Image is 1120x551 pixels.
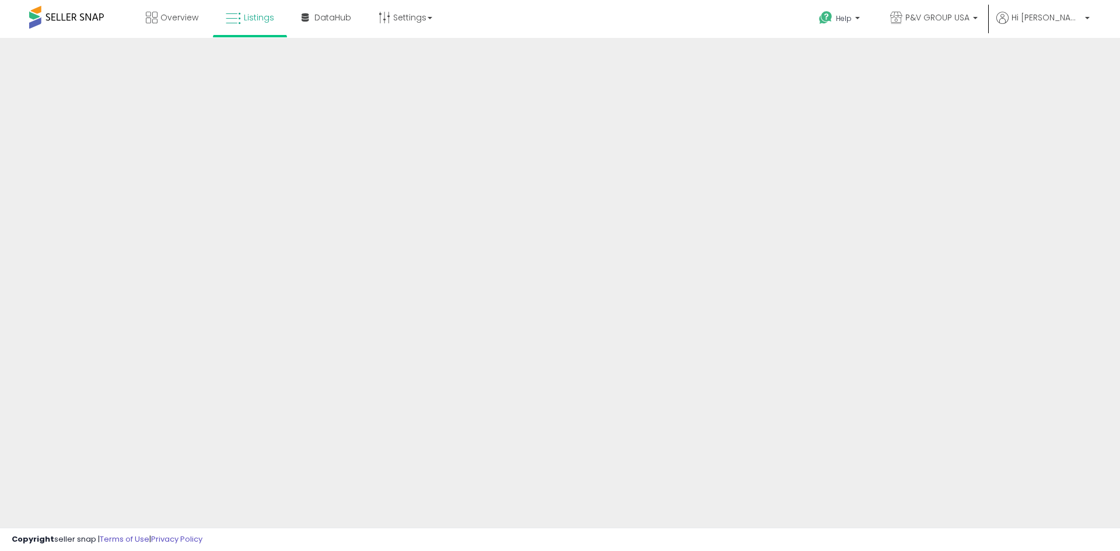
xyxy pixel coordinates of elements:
span: P&V GROUP USA [905,12,970,23]
a: Hi [PERSON_NAME] [996,12,1090,38]
span: DataHub [314,12,351,23]
a: Help [810,2,871,38]
span: Listings [244,12,274,23]
span: Overview [160,12,198,23]
span: Help [836,13,852,23]
span: Hi [PERSON_NAME] [1012,12,1081,23]
i: Get Help [818,10,833,25]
